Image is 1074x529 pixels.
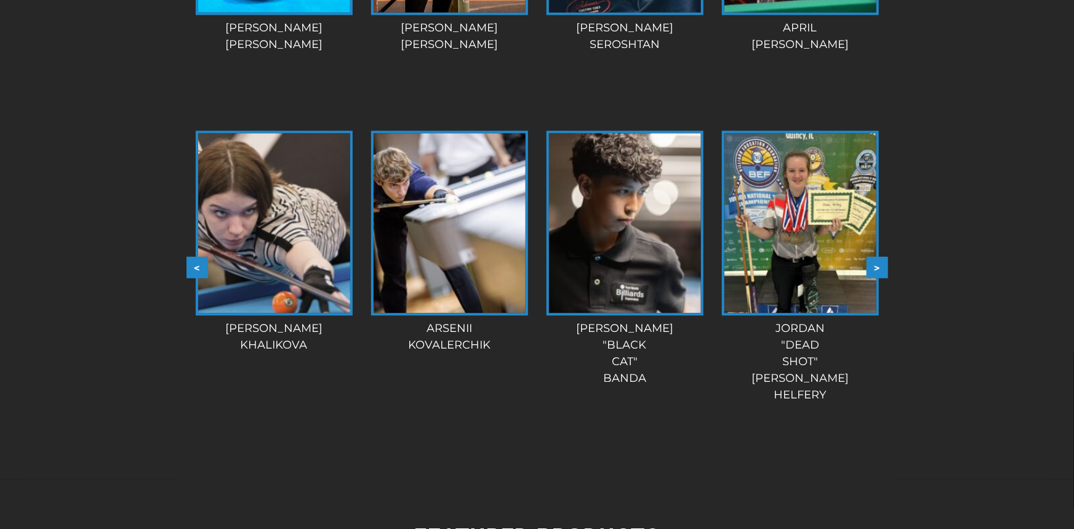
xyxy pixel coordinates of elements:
[366,131,532,353] a: ArseniiKovalerchik
[867,256,888,278] button: >
[717,131,883,403] a: Jordan"DeadShot"[PERSON_NAME]Helfery
[542,320,707,387] div: [PERSON_NAME] "Black Cat" Banda
[191,320,356,353] div: [PERSON_NAME] Khalikova
[718,20,883,53] div: April [PERSON_NAME]
[191,131,356,353] a: [PERSON_NAME]Khalikova
[186,256,208,278] button: <
[366,320,532,353] div: Arsenii Kovalerchik
[542,20,708,53] div: [PERSON_NAME] Seroshtan
[717,320,883,403] div: Jordan "Dead Shot" [PERSON_NAME] Helfery
[724,133,876,313] img: JORDAN-LEIGHANN-HELFERY-3-225x320.jpg
[367,20,532,53] div: [PERSON_NAME] [PERSON_NAME]
[198,133,350,313] img: Diana-Khalikova-1-225x320.jpg
[373,133,525,313] img: Arsenii-Kovalerchik3-225x320.jpg
[186,256,888,278] div: Carousel Navigation
[191,20,357,53] div: [PERSON_NAME] [PERSON_NAME]
[548,133,700,313] img: william-banda1-225x320.jpg
[542,131,707,387] a: [PERSON_NAME]"BlackCat"Banda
